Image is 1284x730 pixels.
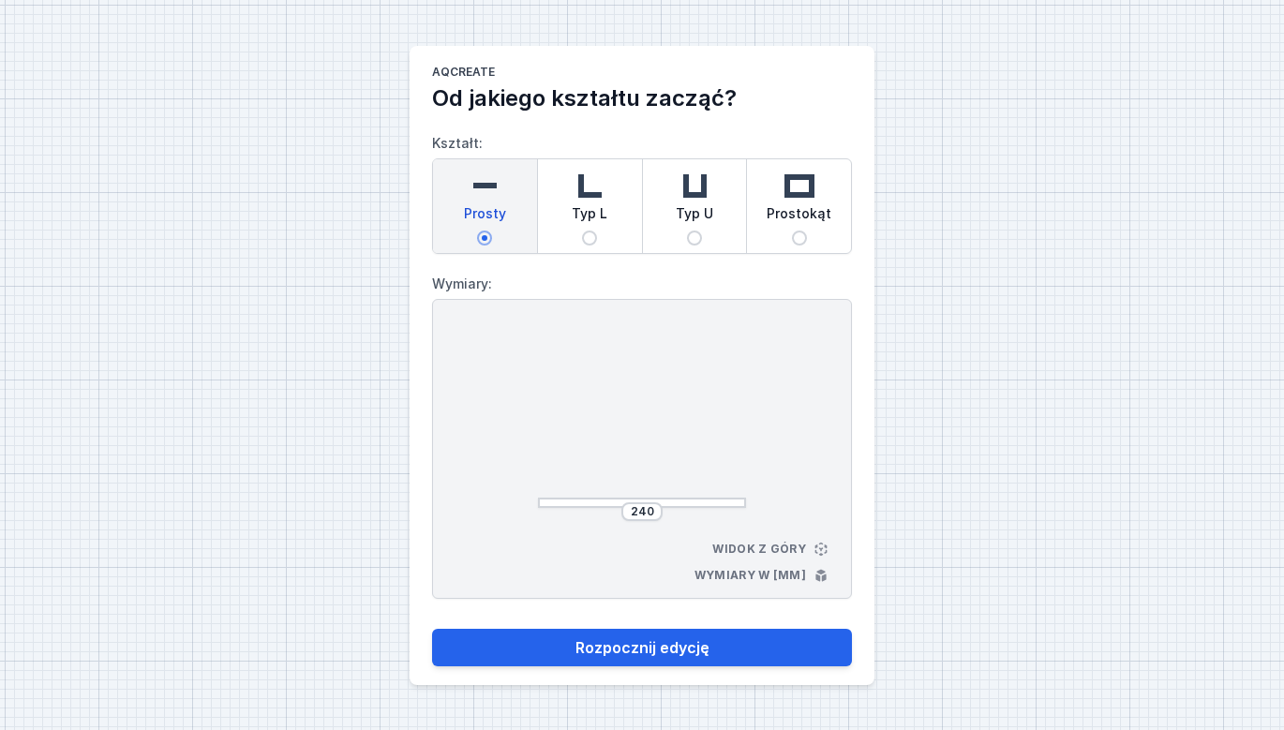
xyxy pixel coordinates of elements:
input: Wymiar [mm] [627,504,657,519]
input: Typ U [687,231,702,246]
span: Prosty [464,204,506,231]
h2: Od jakiego kształtu zacząć? [432,83,852,113]
input: Typ L [582,231,597,246]
h1: AQcreate [432,65,852,83]
input: Prosty [477,231,492,246]
button: Rozpocznij edycję [432,629,852,666]
label: Wymiary: [432,269,852,299]
label: Kształt: [432,128,852,254]
img: u-shaped.svg [676,167,713,204]
span: Prostokąt [767,204,831,231]
span: Typ U [676,204,713,231]
input: Prostokąt [792,231,807,246]
img: straight.svg [466,167,503,204]
span: Typ L [572,204,607,231]
img: l-shaped.svg [571,167,608,204]
img: rectangle.svg [781,167,818,204]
